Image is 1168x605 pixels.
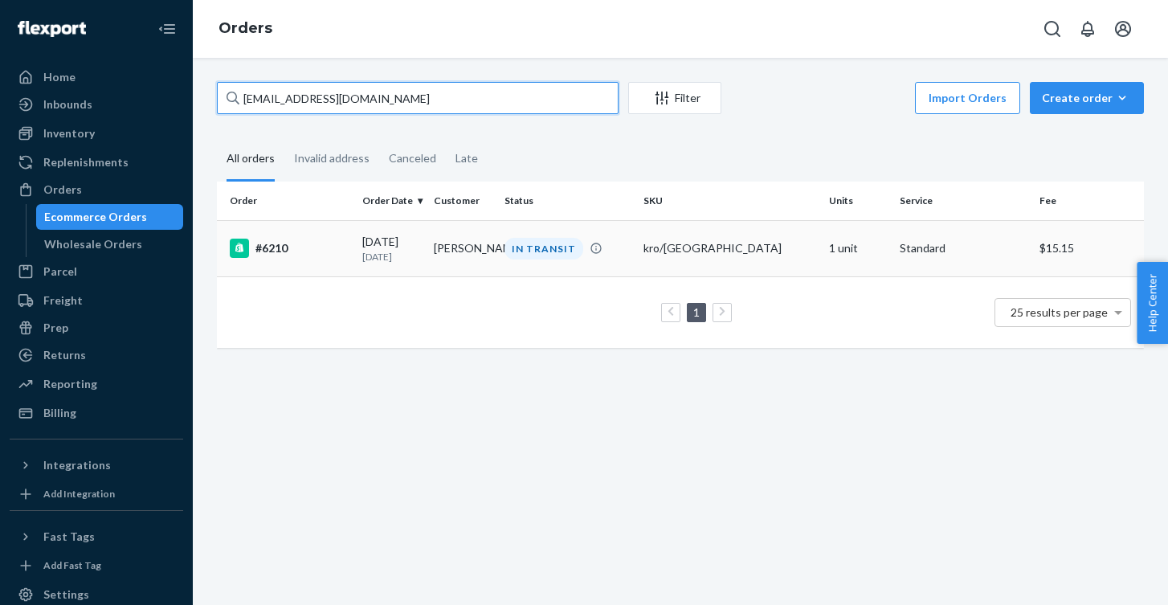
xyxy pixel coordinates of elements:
[206,6,285,52] ol: breadcrumbs
[455,137,478,179] div: Late
[43,587,89,603] div: Settings
[43,457,111,473] div: Integrations
[356,182,427,220] th: Order Date
[43,558,101,572] div: Add Fast Tag
[10,177,183,202] a: Orders
[230,239,349,258] div: #6210
[10,64,183,90] a: Home
[389,137,436,179] div: Canceled
[18,21,86,37] img: Flexport logo
[10,259,183,284] a: Parcel
[643,240,816,256] div: kro/[GEOGRAPHIC_DATA]
[823,182,893,220] th: Units
[43,529,95,545] div: Fast Tags
[294,137,370,179] div: Invalid address
[218,19,272,37] a: Orders
[10,452,183,478] button: Integrations
[10,315,183,341] a: Prep
[10,371,183,397] a: Reporting
[36,231,184,257] a: Wholesale Orders
[43,405,76,421] div: Billing
[434,194,492,207] div: Customer
[10,556,183,575] a: Add Fast Tag
[10,524,183,550] button: Fast Tags
[43,292,83,309] div: Freight
[362,250,420,264] p: [DATE]
[427,220,498,276] td: [PERSON_NAME]
[1033,182,1144,220] th: Fee
[10,484,183,504] a: Add Integration
[10,149,183,175] a: Replenishments
[1033,220,1144,276] td: $15.15
[217,182,356,220] th: Order
[43,487,115,501] div: Add Integration
[227,137,275,182] div: All orders
[893,182,1032,220] th: Service
[690,305,703,319] a: Page 1 is your current page
[43,96,92,112] div: Inbounds
[629,90,721,106] div: Filter
[43,125,95,141] div: Inventory
[915,82,1020,114] button: Import Orders
[10,288,183,313] a: Freight
[1072,13,1104,45] button: Open notifications
[43,182,82,198] div: Orders
[44,236,142,252] div: Wholesale Orders
[504,238,583,260] div: IN TRANSIT
[1030,82,1144,114] button: Create order
[43,264,77,280] div: Parcel
[10,121,183,146] a: Inventory
[10,400,183,426] a: Billing
[900,240,1026,256] p: Standard
[44,209,147,225] div: Ecommerce Orders
[498,182,637,220] th: Status
[43,376,97,392] div: Reporting
[151,13,183,45] button: Close Navigation
[36,204,184,230] a: Ecommerce Orders
[1107,13,1139,45] button: Open account menu
[43,320,68,336] div: Prep
[362,234,420,264] div: [DATE]
[43,154,129,170] div: Replenishments
[628,82,721,114] button: Filter
[1036,13,1068,45] button: Open Search Box
[10,92,183,117] a: Inbounds
[1137,262,1168,344] button: Help Center
[10,342,183,368] a: Returns
[43,347,86,363] div: Returns
[637,182,823,220] th: SKU
[217,82,619,114] input: Search orders
[823,220,893,276] td: 1 unit
[1042,90,1132,106] div: Create order
[43,69,76,85] div: Home
[1011,305,1108,319] span: 25 results per page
